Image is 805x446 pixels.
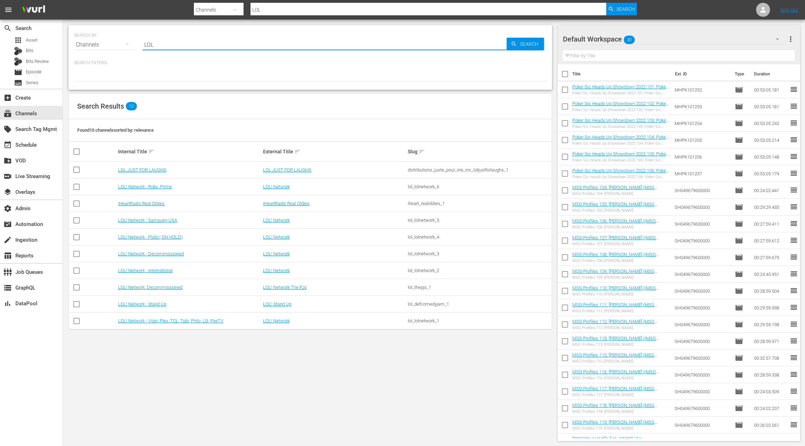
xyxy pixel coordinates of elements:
[3,125,12,133] span: Search Tag Mgmt
[4,6,13,14] span: menu
[735,220,743,228] span: Episode
[77,102,124,110] span: Search Results
[572,84,669,95] a: Poker Go: Heads Up Showdown 2022 101: Poker Go: Heads Up Showdown 2022 101
[751,400,790,417] td: 00:24:02.207
[26,68,42,75] span: Episode
[263,147,406,156] div: External Title
[751,266,790,283] td: 00:24:45.951
[3,188,12,196] span: Overlays
[3,251,12,260] span: Reports
[790,186,798,194] span: reorder
[735,304,743,312] span: Episode
[790,152,798,161] span: reorder
[790,85,798,94] span: reorder
[790,236,798,244] span: reorder
[74,60,546,66] p: Search Filters:
[606,3,637,15] button: Search
[572,326,669,330] div: MSG Profiles 112: [PERSON_NAME]
[672,333,732,350] td: SH049679600000
[751,283,790,299] td: 00:28:59.504
[3,268,12,276] span: Job Queues
[790,387,798,395] span: reorder
[3,141,12,149] span: Schedule
[572,419,657,430] a: MSG Profiles 119: [PERSON_NAME] (MSG Profiles 119: [PERSON_NAME] (26m))
[408,251,551,256] div: lol_lolnetwork_3
[572,386,657,396] a: MSG Profiles 117: [PERSON_NAME] (MSG Profiles 117: [PERSON_NAME] (24m))
[118,167,166,173] a: LOL JUST FOR LAUGHS
[118,201,165,206] a: iHeartRadio Real Oldies
[790,102,798,110] span: reorder
[672,232,732,249] td: SH049679600000
[735,169,743,178] span: Episode
[735,404,743,412] span: Episode
[672,316,732,333] td: SH049679600000
[572,409,669,414] div: MSG Profiles 118: [PERSON_NAME]
[126,102,137,110] span: 10
[672,148,732,165] td: MHPK101256
[148,148,154,155] span: sort
[672,98,732,115] td: MHPK101253
[790,320,798,328] span: reorder
[780,7,798,13] a: Sign Out
[572,225,669,229] div: MSG Profiles 106: [PERSON_NAME]
[118,318,223,323] a: LOL! Network - Vizio, Plex, TCL, Tubi, Philo, LG, FireTV
[786,35,795,43] span: more_vert
[751,165,790,182] td: 00:53:05.179
[263,285,307,290] a: LOL! Network The PJs
[672,81,732,98] td: MHPK101252
[790,119,798,127] span: reorder
[672,417,732,433] td: SH049679600000
[572,269,657,279] a: MSG Profiles 109: [PERSON_NAME] (MSG Profiles 109: [PERSON_NAME] (24.5m))
[672,215,732,232] td: SH049679600000
[672,249,732,266] td: SH049679600000
[751,115,790,132] td: 00:53:05.242
[408,201,551,206] div: iheart_realoldies_1
[3,220,12,228] span: Automation
[408,147,551,156] div: Slug
[624,32,635,47] span: 30
[751,249,790,266] td: 00:27:59.679
[672,266,732,283] td: SH049679600000
[735,354,743,362] span: Episode
[572,218,659,234] a: MSG Profiles 106: [PERSON_NAME] ((MSG ROKU) MSG Profiles 106: [PERSON_NAME] (amc_msgsportszone_1_...
[263,301,291,307] a: LOL! Stand Up
[572,258,669,263] div: MSG Profiles 108: [PERSON_NAME]
[735,387,743,396] span: Episode
[14,57,22,66] div: Bits Review
[14,68,22,76] span: Episode
[735,102,743,111] span: Episode
[672,199,732,215] td: SH049679600000
[572,403,657,413] a: MSG Profiles 118: [PERSON_NAME] (MSG Profiles 118: [PERSON_NAME] (24m))
[118,234,182,240] a: LOL! Network - Pluto ( ON HOLD)
[572,151,669,162] a: Poker Go: Heads Up Showdown 2022 105: Poker Go: Heads Up Showdown 2022 105
[572,359,669,364] div: MSG Profiles 115: [PERSON_NAME]
[790,219,798,228] span: reorder
[408,285,551,290] div: lol_thepjs_1
[14,47,22,55] div: Bits
[572,235,659,251] a: MSG Profiles 107: [PERSON_NAME] ((MSG ROKU) MSG Profiles 107: [PERSON_NAME] (amc_msgsportszone_1_...
[572,202,657,212] a: MSG Profiles 105: [PERSON_NAME] (MSG Profiles 105: [PERSON_NAME] (29.5m))
[118,301,166,307] a: LOL! Network - Stand Up
[790,203,798,211] span: reorder
[572,309,669,313] div: MSG Profiles 111: [PERSON_NAME]
[786,31,795,47] button: more_vert
[790,337,798,345] span: reorder
[790,303,798,312] span: reorder
[751,383,790,400] td: 00:24:03.509
[572,101,669,111] a: Poker Go: Heads Up Showdown 2022 102: Poker Go: Heads Up Showdown 2022 102
[3,299,12,308] span: DataPool
[735,186,743,195] span: Episode
[3,109,12,118] span: Channels
[572,175,669,179] div: Poker Go: Heads Up Showdown 2022 106: Poker Go: Heads Up Showdown 2022 106
[408,184,551,189] div: lol_lolnetwork_6
[735,337,743,345] span: Episode
[572,252,659,268] a: MSG Profiles 108: [PERSON_NAME] ((MSG ROKU) MSG Profiles 108: [PERSON_NAME] (amc_msgsportszone_1_...
[790,286,798,295] span: reorder
[735,119,743,127] span: Episode
[507,38,544,50] button: Search
[572,319,657,329] a: MSG Profiles 112: [PERSON_NAME] (MSG Profiles 112: [PERSON_NAME] (30m))
[672,115,732,132] td: MHPK101254
[735,236,743,245] span: Episode
[790,370,798,379] span: reorder
[294,148,300,155] span: sort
